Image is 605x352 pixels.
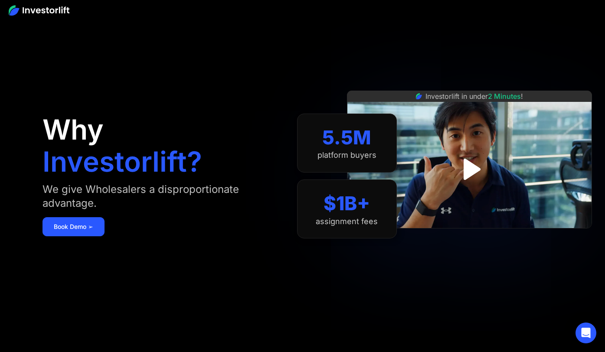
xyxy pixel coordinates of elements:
[43,217,105,236] a: Book Demo ➢
[317,150,376,160] div: platform buyers
[316,217,378,226] div: assignment fees
[450,150,489,189] a: open lightbox
[425,91,523,101] div: Investorlift in under !
[322,126,371,149] div: 5.5M
[404,233,534,243] iframe: Customer reviews powered by Trustpilot
[43,148,202,176] h1: Investorlift?
[43,116,104,143] h1: Why
[324,192,370,215] div: $1B+
[576,323,596,343] div: Open Intercom Messenger
[43,183,280,210] div: We give Wholesalers a disproportionate advantage.
[488,92,521,101] span: 2 Minutes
